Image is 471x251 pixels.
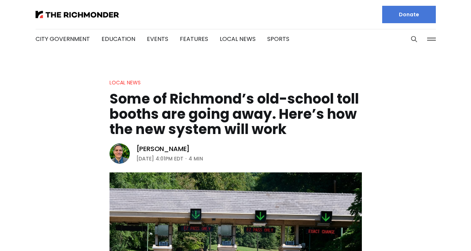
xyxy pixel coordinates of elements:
a: City Government [36,35,90,43]
img: Graham Moomaw [110,143,130,164]
a: Local News [220,35,256,43]
iframe: portal-trigger [409,216,471,251]
img: The Richmonder [36,11,119,18]
a: Events [147,35,168,43]
button: Search this site [409,34,420,45]
a: Donate [382,6,436,23]
a: Sports [267,35,289,43]
a: [PERSON_NAME] [136,145,190,153]
time: [DATE] 4:01PM EDT [136,154,183,163]
a: Features [180,35,208,43]
a: Local News [110,79,141,86]
span: 4 min [189,154,203,163]
h1: Some of Richmond’s old-school toll booths are going away. Here’s how the new system will work [110,91,362,137]
a: Education [102,35,135,43]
